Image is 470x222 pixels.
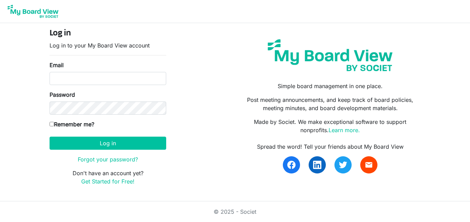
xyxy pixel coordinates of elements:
a: email [360,156,377,173]
a: Learn more. [329,127,360,134]
button: Log in [50,137,166,150]
img: my-board-view-societ.svg [263,34,398,76]
img: My Board View Logo [6,3,61,20]
span: email [365,161,373,169]
p: Post meeting announcements, and keep track of board policies, meeting minutes, and board developm... [240,96,420,112]
img: twitter.svg [339,161,347,169]
div: Spread the word! Tell your friends about My Board View [240,142,420,151]
h4: Log in [50,29,166,39]
p: Log in to your My Board View account [50,41,166,50]
input: Remember me? [50,122,54,126]
a: Forgot your password? [78,156,138,163]
a: Get Started for Free! [81,178,135,185]
a: © 2025 - Societ [214,208,256,215]
img: linkedin.svg [313,161,321,169]
p: Made by Societ. We make exceptional software to support nonprofits. [240,118,420,134]
img: facebook.svg [287,161,296,169]
label: Email [50,61,64,69]
label: Remember me? [50,120,94,128]
p: Don't have an account yet? [50,169,166,186]
p: Simple board management in one place. [240,82,420,90]
label: Password [50,91,75,99]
